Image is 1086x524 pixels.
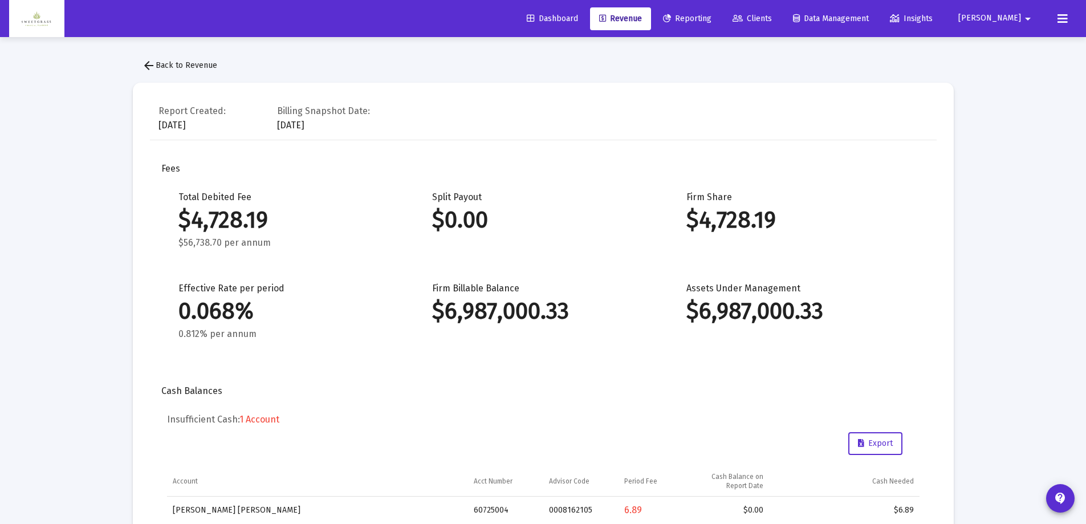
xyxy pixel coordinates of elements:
mat-icon: arrow_back [142,59,156,72]
span: 1 Account [239,414,279,425]
div: Account [173,477,198,486]
div: $0.00 [432,214,652,226]
div: Report Created: [158,105,226,117]
div: Cash Needed [872,477,914,486]
div: $6.89 [775,505,914,516]
span: Reporting [663,14,711,23]
td: 60725004 [468,497,543,524]
span: Revenue [599,14,642,23]
div: $0.00 [699,505,763,516]
h5: Insufficient Cash: [167,414,920,425]
td: [PERSON_NAME] [PERSON_NAME] [167,497,468,524]
div: $4,728.19 [178,214,398,226]
span: Insights [890,14,933,23]
td: Column Account [167,466,468,497]
span: Back to Revenue [142,60,217,70]
span: Dashboard [527,14,578,23]
td: Column Cash Needed [769,466,920,497]
div: Total Debited Fee [178,192,398,249]
div: $4,728.19 [686,214,906,226]
span: [PERSON_NAME] [958,14,1021,23]
a: Revenue [590,7,651,30]
div: Billing Snapshot Date: [277,105,370,117]
div: Cash Balance on Report Date [699,472,763,490]
a: Data Management [784,7,878,30]
a: Insights [881,7,942,30]
td: Column Period Fee [619,466,694,497]
button: Export [848,432,902,455]
span: Clients [733,14,772,23]
a: Reporting [654,7,721,30]
td: Column Advisor Code [543,466,619,497]
div: Advisor Code [549,477,589,486]
td: 0008162105 [543,497,619,524]
a: Clients [723,7,781,30]
mat-icon: contact_support [1054,491,1067,505]
div: Assets Under Management [686,283,906,340]
span: Export [858,438,893,448]
div: $56,738.70 per annum [178,237,398,249]
div: $6,987,000.33 [686,306,906,317]
button: [PERSON_NAME] [945,7,1048,30]
div: [DATE] [277,103,370,131]
button: Back to Revenue [133,54,226,77]
div: [DATE] [158,103,226,131]
div: Fees [161,163,925,174]
div: 0.812% per annum [178,328,398,340]
div: Cash Balances [161,385,925,397]
div: Firm Billable Balance [432,283,652,340]
td: Column Acct Number [468,466,543,497]
img: Dashboard [18,7,56,30]
div: Acct Number [474,477,513,486]
span: Data Management [793,14,869,23]
div: 0.068% [178,306,398,317]
mat-icon: arrow_drop_down [1021,7,1035,30]
a: Dashboard [518,7,587,30]
div: Period Fee [624,477,657,486]
td: Column Cash Balance on Report Date [694,466,769,497]
div: Firm Share [686,192,906,249]
div: Split Payout [432,192,652,249]
div: Effective Rate per period [178,283,398,340]
div: $6,987,000.33 [432,306,652,317]
div: 6.89 [624,505,688,516]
